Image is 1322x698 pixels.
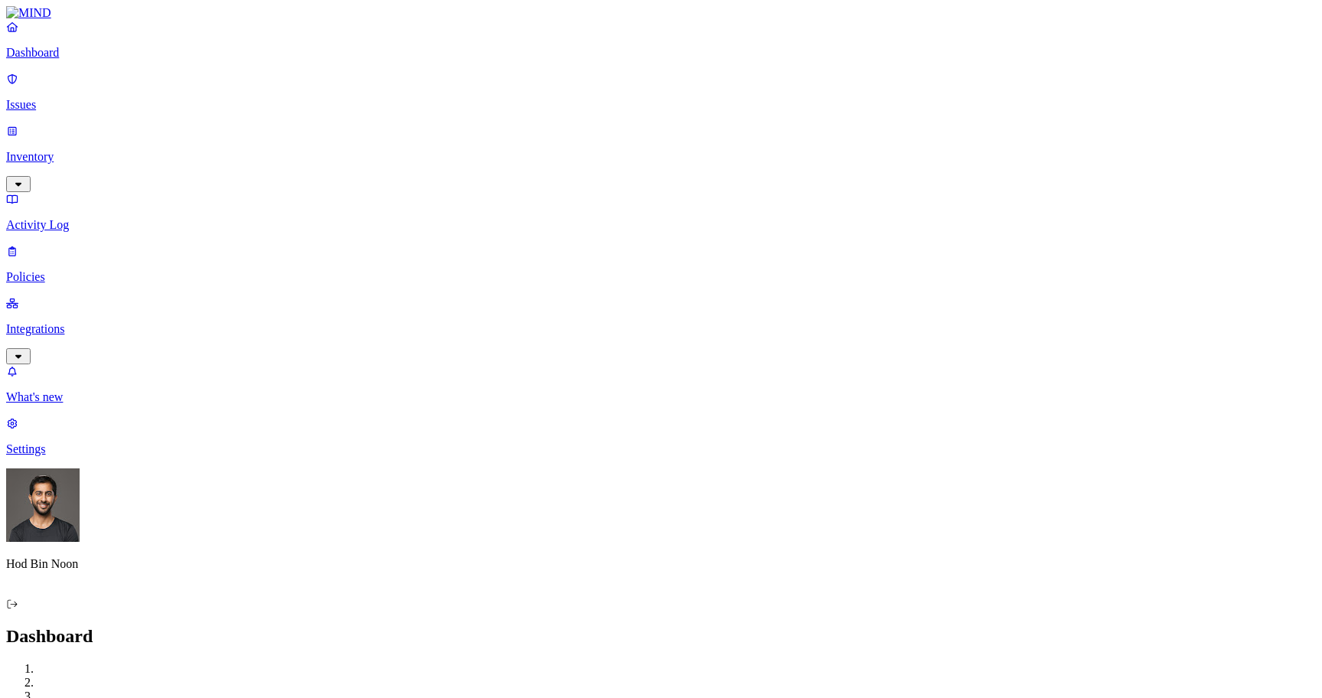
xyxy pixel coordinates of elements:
p: Hod Bin Noon [6,557,1316,571]
p: Integrations [6,322,1316,336]
a: Settings [6,416,1316,456]
a: MIND [6,6,1316,20]
a: Activity Log [6,192,1316,232]
a: Inventory [6,124,1316,190]
p: Inventory [6,150,1316,164]
a: Issues [6,72,1316,112]
h2: Dashboard [6,626,1316,647]
p: Activity Log [6,218,1316,232]
a: Dashboard [6,20,1316,60]
a: Policies [6,244,1316,284]
a: What's new [6,364,1316,404]
p: Policies [6,270,1316,284]
a: Integrations [6,296,1316,362]
img: Hod Bin Noon [6,468,80,542]
img: MIND [6,6,51,20]
p: Issues [6,98,1316,112]
p: Dashboard [6,46,1316,60]
p: Settings [6,442,1316,456]
p: What's new [6,390,1316,404]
